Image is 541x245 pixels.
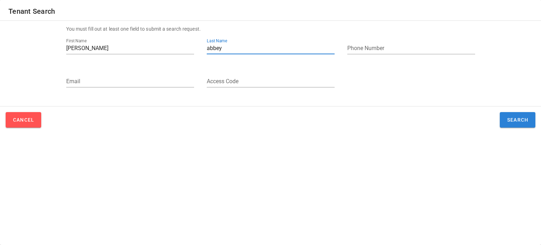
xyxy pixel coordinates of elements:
span: Search [507,117,529,123]
label: Last Name [207,38,227,44]
button: Search [500,112,535,128]
div: You must fill out at least one field to submit a search request. [66,25,475,33]
label: First Name [66,38,87,44]
span: Cancel [13,117,35,123]
button: Cancel [6,112,41,128]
